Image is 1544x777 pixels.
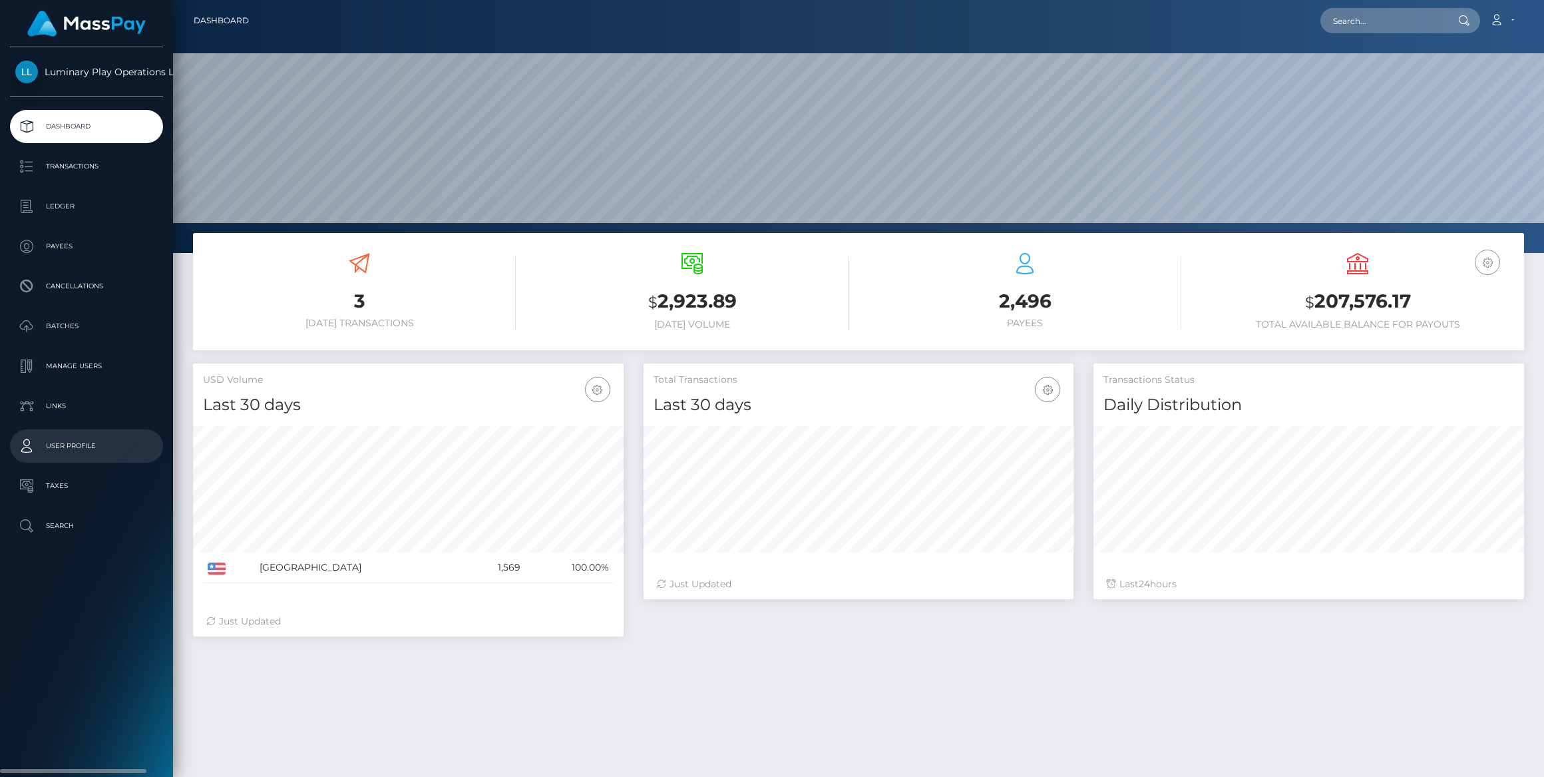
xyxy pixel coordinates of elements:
[255,553,465,583] td: [GEOGRAPHIC_DATA]
[654,393,1064,417] h4: Last 30 days
[868,288,1181,314] h3: 2,496
[15,396,158,416] p: Links
[525,553,613,583] td: 100.00%
[10,310,163,343] a: Batches
[206,615,610,629] div: Just Updated
[10,270,163,303] a: Cancellations
[1103,374,1514,387] h5: Transactions Status
[15,61,38,83] img: Luminary Play Operations Limited
[27,11,146,37] img: MassPay Logo
[10,190,163,223] a: Ledger
[15,516,158,536] p: Search
[10,110,163,143] a: Dashboard
[203,374,614,387] h5: USD Volume
[10,389,163,423] a: Links
[1103,393,1514,417] h4: Daily Distribution
[1305,293,1314,312] small: $
[10,230,163,263] a: Payees
[1201,319,1514,330] h6: Total Available Balance for Payouts
[10,469,163,503] a: Taxes
[1320,8,1446,33] input: Search...
[536,319,849,330] h6: [DATE] Volume
[15,356,158,376] p: Manage Users
[10,150,163,183] a: Transactions
[648,293,658,312] small: $
[208,563,226,575] img: US.png
[15,316,158,336] p: Batches
[194,7,249,35] a: Dashboard
[1201,288,1514,316] h3: 207,576.17
[15,276,158,296] p: Cancellations
[15,476,158,496] p: Taxes
[203,393,614,417] h4: Last 30 days
[1139,578,1150,590] span: 24
[15,196,158,216] p: Ledger
[868,318,1181,329] h6: Payees
[15,436,158,456] p: User Profile
[10,509,163,543] a: Search
[1107,577,1511,591] div: Last hours
[10,350,163,383] a: Manage Users
[15,156,158,176] p: Transactions
[654,374,1064,387] h5: Total Transactions
[203,318,516,329] h6: [DATE] Transactions
[10,429,163,463] a: User Profile
[15,117,158,136] p: Dashboard
[536,288,849,316] h3: 2,923.89
[15,236,158,256] p: Payees
[657,577,1061,591] div: Just Updated
[10,66,163,78] span: Luminary Play Operations Limited
[203,288,516,314] h3: 3
[465,553,525,583] td: 1,569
